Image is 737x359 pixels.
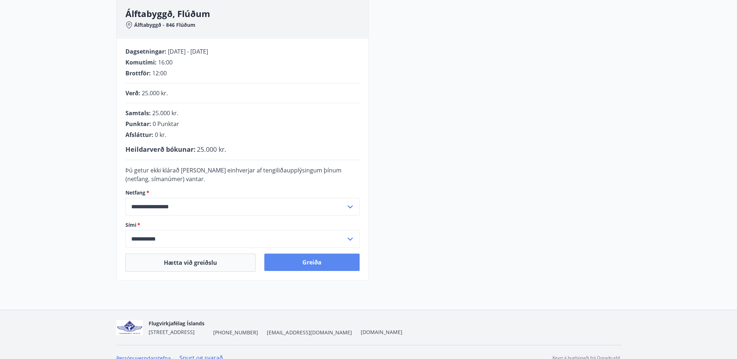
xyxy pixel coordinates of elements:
[149,329,195,335] span: [STREET_ADDRESS]
[125,166,341,183] span: Þú getur ekki klárað [PERSON_NAME] einhverjar af tengiliðaupplýsingum þínum (netfang, símanúmer) ...
[125,8,368,20] h3: Álftabyggð, Flúðum
[360,329,402,335] a: [DOMAIN_NAME]
[197,145,226,154] span: 25.000 kr.
[116,320,143,335] img: jfCJGIgpp2qFOvTFfsN21Zau9QV3gluJVgNw7rvD.png
[125,69,151,77] span: Brottför :
[125,109,151,117] span: Samtals :
[125,89,140,97] span: Verð :
[134,21,195,29] span: Álftabyggð - 846 Flúðum
[125,145,195,154] span: Heildarverð bókunar :
[153,120,179,128] span: 0 Punktar
[152,69,167,77] span: 12:00
[152,109,178,117] span: 25.000 kr.
[213,329,258,336] span: [PHONE_NUMBER]
[125,47,166,55] span: Dagsetningar :
[125,120,151,128] span: Punktar :
[155,131,166,139] span: 0 kr.
[125,189,360,196] label: Netfang
[142,89,168,97] span: 25.000 kr.
[264,254,360,271] button: Greiða
[125,58,157,66] span: Komutími :
[267,329,352,336] span: [EMAIL_ADDRESS][DOMAIN_NAME]
[149,320,204,327] span: Flugvirkjafélag Íslands
[125,131,153,139] span: Afsláttur :
[125,221,360,229] label: Sími
[125,254,256,272] button: Hætta við greiðslu
[168,47,208,55] span: [DATE] - [DATE]
[158,58,173,66] span: 16:00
